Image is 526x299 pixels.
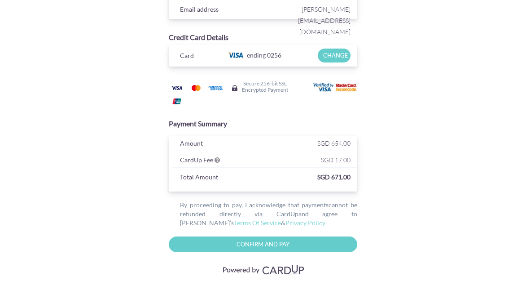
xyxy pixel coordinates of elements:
input: CHANGE [318,49,350,62]
div: By proceeding to pay, I acknowledge that payments and agree to [PERSON_NAME]’s & [169,201,357,228]
div: Amount [173,138,265,151]
div: Total Amount [173,171,234,185]
div: Payment Summary [169,119,357,129]
img: American Express [206,82,224,94]
div: SGD 671.00 [235,171,357,185]
img: Union Pay [168,96,186,107]
img: Mastercard [187,82,205,94]
span: ending [247,49,266,62]
a: Privacy Policy [285,219,325,227]
span: SGD 654.00 [317,139,351,147]
h6: Secure 256-bit SSL Encrypted Payment [242,80,288,92]
a: Terms Of Service [234,219,281,227]
img: Visa [168,82,186,94]
img: Visa, Mastercard [218,261,308,278]
div: Email address [173,4,265,17]
div: CardUp Fee [173,154,265,168]
span: [PERSON_NAME][EMAIL_ADDRESS][DOMAIN_NAME] [265,4,351,38]
div: Credit Card Details [169,32,357,43]
input: Confirm and Pay [169,237,357,252]
img: User card [313,83,358,93]
div: Card [173,50,219,63]
img: Secure lock [231,85,238,92]
div: SGD 17.00 [265,154,357,168]
span: 0256 [267,51,281,59]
